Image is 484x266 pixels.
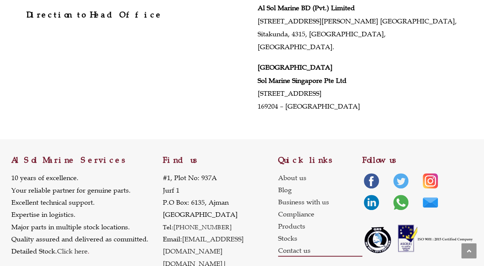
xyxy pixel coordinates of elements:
strong: Sol Marine Singapore Pte Ltd [258,76,346,85]
h2: Direction to Head Office [26,11,218,19]
h2: Find us [163,156,278,164]
strong: [GEOGRAPHIC_DATA] [258,63,332,72]
span: Tel: [163,223,174,231]
a: Blog [278,184,362,196]
h2: Follow us [362,156,473,164]
a: Stocks [278,232,362,244]
a: Business with us [278,196,362,208]
iframe: 25.431702654679253, 55.53054653045025 [26,26,218,98]
a: Click here [57,247,88,255]
p: [STREET_ADDRESS] 169204 – [GEOGRAPHIC_DATA] [258,61,457,113]
h2: Quick links [278,156,362,164]
a: Compliance [278,208,362,220]
a: [PHONE_NUMBER] [173,223,232,231]
a: Scroll to the top of the page [461,243,476,258]
a: About us [278,172,362,184]
p: 10 years of excellence. Your reliable partner for genuine parts. Excellent technical support. Exp... [11,172,148,258]
a: Products [278,220,362,232]
h2: Al Sol Marine Services [11,156,163,164]
a: Contact us [278,244,362,257]
span: . [57,247,90,255]
strong: Al Sol Marine BD (Pvt.) Limited [258,4,355,12]
a: [EMAIL_ADDRESS][DOMAIN_NAME] [163,235,244,255]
